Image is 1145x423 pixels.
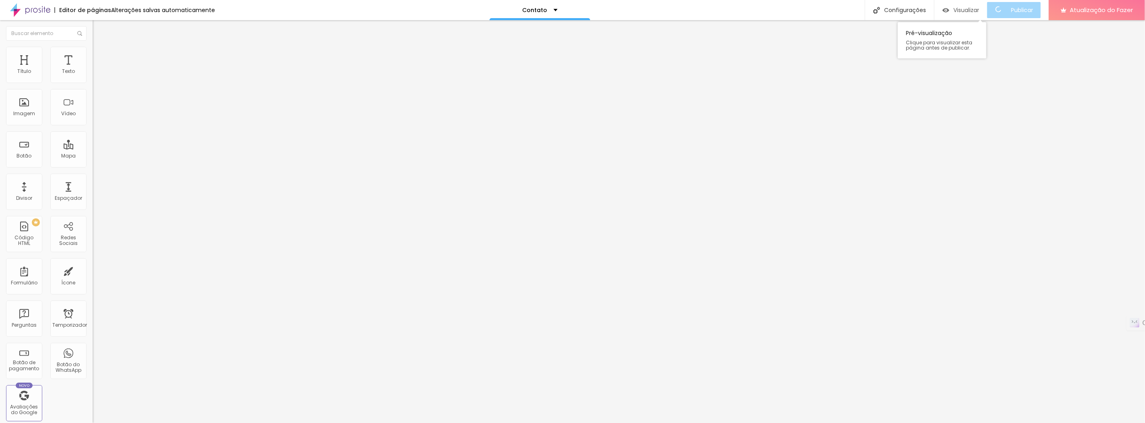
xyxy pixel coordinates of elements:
[17,68,31,75] font: Título
[62,68,75,75] font: Texto
[55,195,82,201] font: Espaçador
[56,361,81,373] font: Botão do WhatsApp
[906,29,952,37] font: Pré-visualização
[62,279,76,286] font: Ícone
[11,279,37,286] font: Formulário
[111,6,215,14] font: Alterações salvas automaticamente
[12,321,37,328] font: Perguntas
[987,2,1041,18] button: Publicar
[13,110,35,117] font: Imagem
[15,234,34,247] font: Código HTML
[59,6,111,14] font: Editor de páginas
[884,6,926,14] font: Configurações
[9,359,39,371] font: Botão de pagamento
[17,152,32,159] font: Botão
[953,6,979,14] font: Visualizar
[93,20,1145,423] iframe: Editor
[873,7,880,14] img: Ícone
[6,26,87,41] input: Buscar elemento
[1011,6,1033,14] font: Publicar
[1070,6,1133,14] font: Atualização do Fazer
[10,403,38,416] font: Avaliações do Google
[52,321,87,328] font: Temporizador
[61,152,76,159] font: Mapa
[59,234,78,247] font: Redes Sociais
[77,31,82,36] img: Ícone
[61,110,76,117] font: Vídeo
[523,6,548,14] font: Contato
[906,39,972,51] font: Clique para visualizar esta página antes de publicar.
[934,2,987,18] button: Visualizar
[19,383,30,388] font: Novo
[942,7,949,14] img: view-1.svg
[16,195,32,201] font: Divisor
